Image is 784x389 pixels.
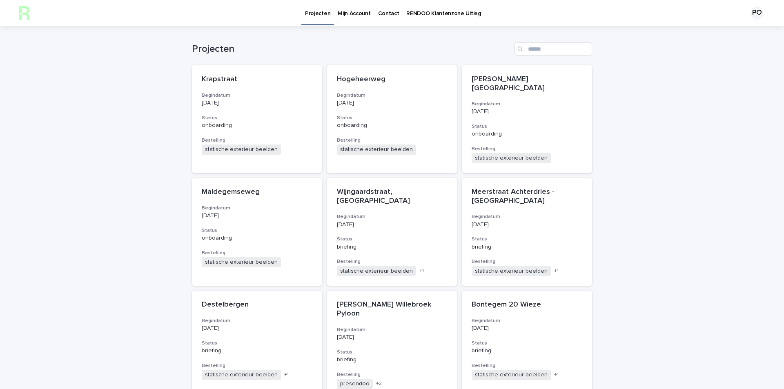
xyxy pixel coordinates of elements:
a: HogeheerwegBegindatum[DATE]StatusonboardingBestellingstatische exterieur beelden [327,65,457,173]
img: h2KIERbZRTK6FourSpbg [16,5,33,21]
h3: Status [202,227,312,234]
span: statische exterieur beelden [202,257,281,267]
p: [DATE] [337,221,448,228]
h3: Status [472,123,582,130]
span: + 1 [419,269,424,273]
p: onboarding [202,122,312,129]
a: KrapstraatBegindatum[DATE]StatusonboardingBestellingstatische exterieur beelden [192,65,322,173]
h3: Status [472,340,582,347]
p: briefing [337,244,448,251]
h3: Bestelling [202,137,312,144]
span: + 1 [554,269,559,273]
p: [DATE] [472,325,582,332]
h3: Status [202,340,312,347]
span: statische exterieur beelden [472,266,551,276]
h3: Begindatum [472,101,582,107]
p: [DATE] [472,221,582,228]
h3: Begindatum [202,205,312,211]
p: Destelbergen [202,300,312,309]
h3: Bestelling [337,258,448,265]
p: [DATE] [337,100,448,107]
h3: Status [472,236,582,242]
h3: Bestelling [337,371,448,378]
h3: Bestelling [202,250,312,256]
h3: Begindatum [472,318,582,324]
p: onboarding [202,235,312,242]
h3: Status [337,115,448,121]
p: [PERSON_NAME][GEOGRAPHIC_DATA] [472,75,582,93]
span: + 2 [376,381,382,386]
p: Wijngaardstraat, [GEOGRAPHIC_DATA] [337,188,448,205]
span: statische exterieur beelden [472,153,551,163]
input: Search [514,42,592,56]
p: [PERSON_NAME] Willebroek Pyloon [337,300,448,318]
p: onboarding [472,131,582,138]
a: Meerstraat Achterdries - [GEOGRAPHIC_DATA]Begindatum[DATE]StatusbriefingBestellingstatische exter... [462,178,592,286]
h3: Begindatum [202,92,312,99]
h1: Projecten [192,43,511,55]
span: + 1 [554,372,559,377]
p: Krapstraat [202,75,312,84]
p: [DATE] [202,100,312,107]
span: statische exterieur beelden [202,144,281,155]
span: statische exterieur beelden [337,266,416,276]
h3: Begindatum [202,318,312,324]
p: briefing [337,356,448,363]
p: [DATE] [202,325,312,332]
p: [DATE] [202,212,312,219]
p: [DATE] [472,108,582,115]
a: MaldegemsewegBegindatum[DATE]StatusonboardingBestellingstatische exterieur beelden [192,178,322,286]
h3: Begindatum [472,213,582,220]
div: PO [751,7,764,20]
span: statische exterieur beelden [472,370,551,380]
p: Maldegemseweg [202,188,312,197]
h3: Bestelling [472,146,582,152]
a: Wijngaardstraat, [GEOGRAPHIC_DATA]Begindatum[DATE]StatusbriefingBestellingstatische exterieur bee... [327,178,457,286]
span: presendoo [337,379,373,389]
h3: Bestelling [472,258,582,265]
a: [PERSON_NAME][GEOGRAPHIC_DATA]Begindatum[DATE]StatusonboardingBestellingstatische exterieur beelden [462,65,592,173]
span: + 1 [284,372,289,377]
h3: Status [202,115,312,121]
h3: Begindatum [337,92,448,99]
span: statische exterieur beelden [337,144,416,155]
p: briefing [202,347,312,354]
p: Meerstraat Achterdries - [GEOGRAPHIC_DATA] [472,188,582,205]
p: [DATE] [337,334,448,341]
h3: Bestelling [337,137,448,144]
h3: Bestelling [202,362,312,369]
h3: Status [337,236,448,242]
p: briefing [472,244,582,251]
h3: Bestelling [472,362,582,369]
h3: Begindatum [337,327,448,333]
p: briefing [472,347,582,354]
p: onboarding [337,122,448,129]
span: statische exterieur beelden [202,370,281,380]
p: Hogeheerweg [337,75,448,84]
h3: Status [337,349,448,356]
h3: Begindatum [337,213,448,220]
p: Bontegem 20 Wieze [472,300,582,309]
